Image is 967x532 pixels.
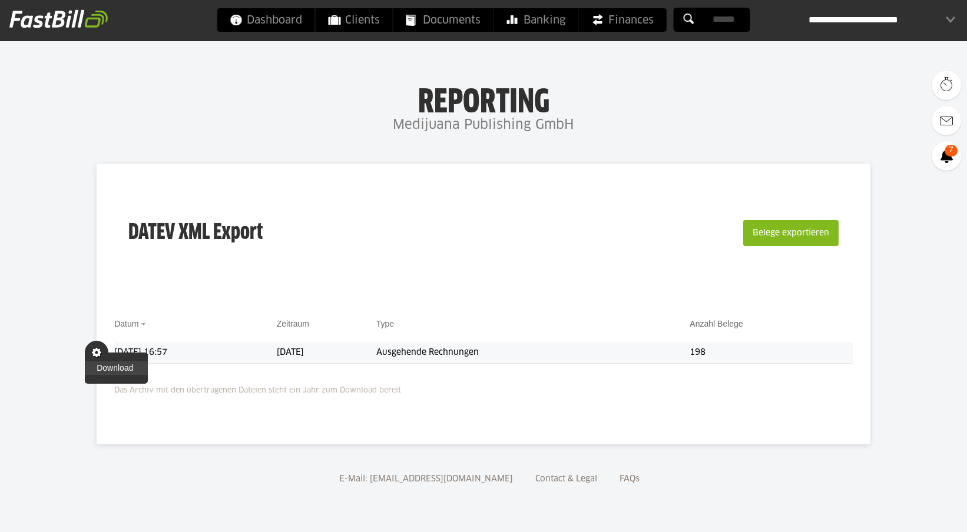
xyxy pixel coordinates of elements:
a: Type [376,319,394,328]
span: Dashboard [230,8,302,32]
span: 7 [945,145,958,157]
h1: Reporting [118,83,849,114]
a: Datum [114,319,138,328]
a: Dashboard [217,8,315,32]
a: Anzahl Belege [690,319,743,328]
a: E-Mail: [EMAIL_ADDRESS][DOMAIN_NAME] [335,475,517,483]
button: Belege exportieren [743,220,839,246]
td: [DATE] [277,342,376,364]
p: Das Archiv mit den übertragenen Dateien steht ein Jahr zum Download bereit [114,378,853,397]
a: Documents [393,8,494,32]
img: sort_desc.gif [141,323,148,325]
a: Zeitraum [277,319,309,328]
img: fastbill_logo_white.png [9,9,108,28]
span: Finances [592,8,654,32]
h3: DATEV XML Export [128,195,263,271]
a: Contact & Legal [531,475,601,483]
a: Finances [579,8,667,32]
td: [DATE] 16:57 [114,342,276,364]
td: Ausgehende Rechnungen [376,342,690,364]
a: Download [85,361,148,375]
td: 198 [690,342,852,364]
span: Clients [329,8,380,32]
span: Documents [406,8,481,32]
a: Banking [494,8,578,32]
span: Banking [507,8,565,32]
a: FAQs [615,475,644,483]
a: 7 [932,141,961,171]
a: Clients [316,8,393,32]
